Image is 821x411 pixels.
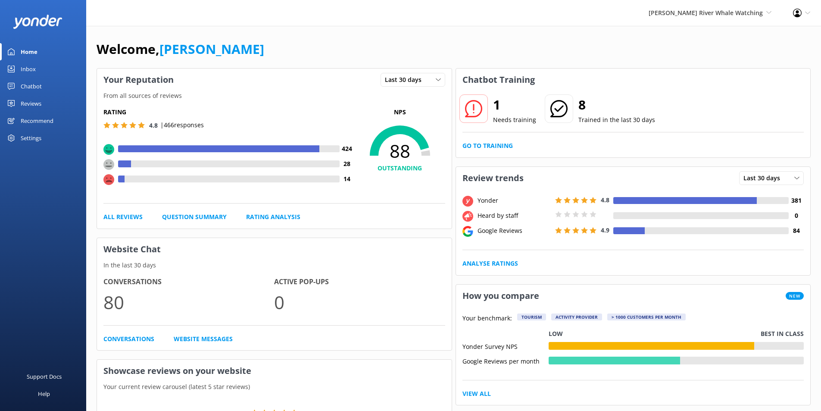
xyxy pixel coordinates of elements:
[246,212,300,222] a: Rating Analysis
[21,112,53,129] div: Recommend
[21,95,41,112] div: Reviews
[578,94,655,115] h2: 8
[97,382,452,392] p: Your current review carousel (latest 5 star reviews)
[97,360,452,382] h3: Showcase reviews on your website
[97,91,452,100] p: From all sources of reviews
[462,389,491,398] a: View All
[340,174,355,184] h4: 14
[274,288,445,317] p: 0
[340,144,355,154] h4: 424
[462,141,513,151] a: Go to Training
[456,167,530,189] h3: Review trends
[13,15,62,29] img: yonder-white-logo.png
[493,115,536,125] p: Needs training
[21,43,37,60] div: Home
[789,196,804,205] h4: 381
[517,314,546,320] div: Tourism
[493,94,536,115] h2: 1
[38,385,50,402] div: Help
[355,163,445,173] h4: OUTSTANDING
[21,78,42,95] div: Chatbot
[97,260,452,270] p: In the last 30 days
[162,212,227,222] a: Question Summary
[462,259,518,268] a: Analyse Ratings
[549,329,563,339] p: Low
[607,314,686,320] div: > 1000 customers per month
[97,39,264,60] h1: Welcome,
[97,238,452,260] h3: Website Chat
[789,211,804,220] h4: 0
[21,60,36,78] div: Inbox
[475,211,553,220] div: Heard by staff
[789,226,804,235] h4: 84
[475,226,553,235] div: Google Reviews
[103,334,154,344] a: Conversations
[274,276,445,288] h4: Active Pop-ups
[456,285,546,307] h3: How you compare
[743,173,785,183] span: Last 30 days
[578,115,655,125] p: Trained in the last 30 days
[462,342,549,350] div: Yonder Survey NPS
[462,357,549,364] div: Google Reviews per month
[551,314,602,320] div: Activity Provider
[103,107,355,117] h5: Rating
[27,368,62,385] div: Support Docs
[97,69,180,91] h3: Your Reputation
[103,288,274,317] p: 80
[355,107,445,117] p: NPS
[649,9,763,17] span: [PERSON_NAME] River Whale Watching
[103,212,143,222] a: All Reviews
[160,120,204,130] p: | 466 responses
[761,329,804,339] p: Best in class
[601,196,609,204] span: 4.8
[462,314,512,324] p: Your benchmark:
[159,40,264,58] a: [PERSON_NAME]
[340,159,355,169] h4: 28
[601,226,609,234] span: 4.9
[786,292,804,300] span: New
[174,334,233,344] a: Website Messages
[103,276,274,288] h4: Conversations
[355,140,445,162] span: 88
[385,75,427,85] span: Last 30 days
[149,121,158,129] span: 4.8
[475,196,553,205] div: Yonder
[456,69,541,91] h3: Chatbot Training
[21,129,41,147] div: Settings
